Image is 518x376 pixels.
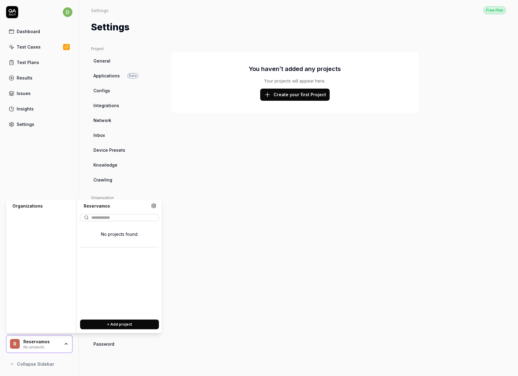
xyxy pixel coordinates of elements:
[6,335,72,353] button: RReservamosNo projects
[93,177,112,183] span: Crawling
[17,121,34,127] div: Settings
[260,89,330,101] button: Create your first Project
[93,341,114,347] span: Password
[91,159,149,171] a: Knowledge
[6,56,72,68] a: Test Plans
[10,339,20,349] span: R
[93,73,120,79] span: Applications
[93,147,125,153] span: Device Presets
[91,130,149,141] a: Inbox
[80,224,159,315] div: Suggestions
[6,103,72,115] a: Insights
[93,58,110,64] span: General
[23,344,60,349] div: No projects
[17,44,41,50] div: Test Cases
[127,73,138,78] span: Beta
[93,87,110,94] span: Configs
[91,174,149,185] a: Crawling
[80,224,159,245] div: No projects found.
[91,115,149,126] a: Network
[91,144,149,156] a: Device Presets
[17,106,34,112] div: Insights
[93,132,105,138] span: Inbox
[6,25,72,37] a: Dashboard
[91,195,149,201] div: Organization
[6,41,72,53] a: Test Cases
[91,20,129,34] h1: Settings
[17,90,31,97] div: Issues
[6,358,72,370] button: Collapse Sidebar
[80,203,151,209] div: Reservamos
[93,102,119,109] span: Integrations
[6,87,72,99] a: Issues
[91,70,149,81] a: ApplicationsBeta
[17,59,39,66] div: Test Plans
[151,203,156,210] a: Organization settings
[264,78,325,84] div: Your projects will appear here.
[6,72,72,84] a: Results
[91,100,149,111] a: Integrations
[91,338,149,350] a: Password
[93,162,117,168] span: Knowledge
[17,361,54,367] span: Collapse Sidebar
[23,339,60,344] div: Reservamos
[9,203,72,209] div: Organizations
[483,6,506,14] button: Free Plan
[63,7,72,17] span: d
[91,46,149,52] div: Project
[93,117,111,124] span: Network
[80,320,159,329] button: + Add project
[249,64,341,73] h3: You haven’t added any projects
[91,85,149,96] a: Configs
[91,7,109,13] div: Settings
[17,28,40,35] div: Dashboard
[6,118,72,130] a: Settings
[63,6,72,18] button: d
[17,75,32,81] div: Results
[91,55,149,66] a: General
